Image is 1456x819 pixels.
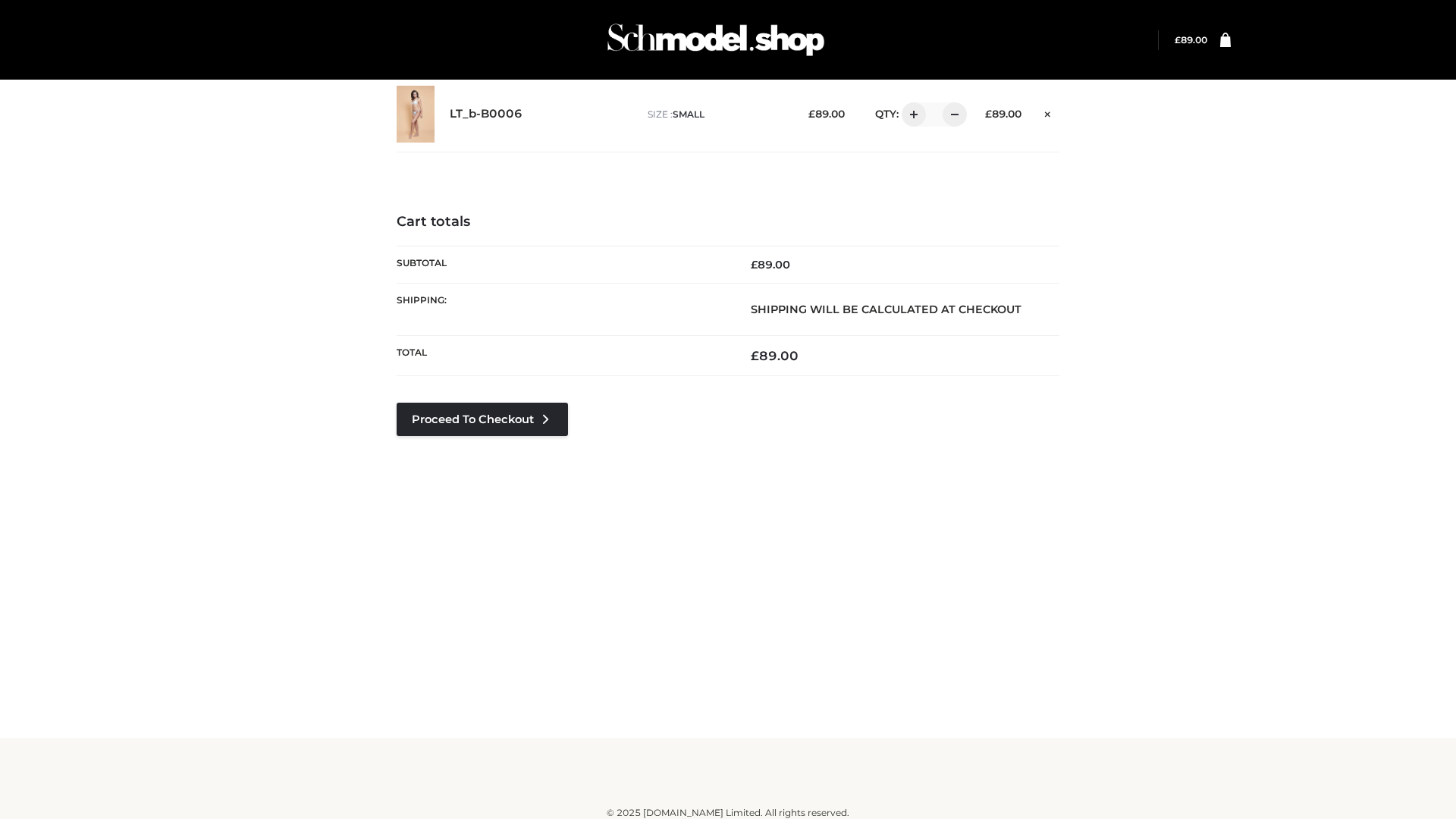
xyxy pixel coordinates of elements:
[397,246,728,283] th: Subtotal
[860,102,962,127] div: QTY:
[397,403,568,436] a: Proceed to Checkout
[751,258,758,271] span: £
[673,108,704,120] span: SMALL
[397,283,728,335] th: Shipping:
[450,107,522,121] a: LT_b-B0006
[1175,34,1207,45] bdi: 89.00
[1175,34,1207,45] a: £89.00
[397,86,435,143] img: LT_b-B0006 - SMALL
[602,10,830,70] img: Schmodel Admin 964
[397,336,728,376] th: Total
[1037,102,1059,122] a: Remove this item
[397,214,1059,231] h4: Cart totals
[751,348,799,363] bdi: 89.00
[808,108,815,120] span: £
[751,258,790,271] bdi: 89.00
[1175,34,1181,45] span: £
[751,348,759,363] span: £
[985,108,1021,120] bdi: 89.00
[648,108,785,121] p: size :
[985,108,992,120] span: £
[808,108,845,120] bdi: 89.00
[751,303,1021,316] strong: Shipping will be calculated at checkout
